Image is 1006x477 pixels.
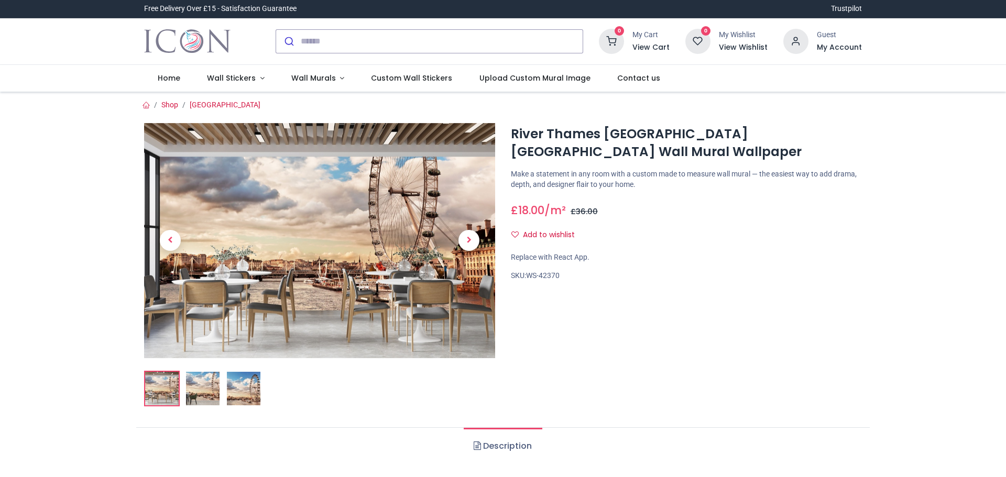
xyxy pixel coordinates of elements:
a: My Account [817,42,862,53]
span: 18.00 [518,203,544,218]
p: Make a statement in any room with a custom made to measure wall mural — the easiest way to add dr... [511,169,862,190]
span: Contact us [617,73,660,83]
div: SKU: [511,271,862,281]
div: My Wishlist [719,30,768,40]
button: Add to wishlistAdd to wishlist [511,226,584,244]
a: View Wishlist [719,42,768,53]
span: Wall Murals [291,73,336,83]
a: Previous [144,158,196,323]
h1: River Thames [GEOGRAPHIC_DATA] [GEOGRAPHIC_DATA] Wall Mural Wallpaper [511,125,862,161]
span: Home [158,73,180,83]
a: Logo of Icon Wall Stickers [144,27,231,56]
img: WS-42370-03 [227,372,260,405]
span: Wall Stickers [207,73,256,83]
a: Shop [161,101,178,109]
sup: 0 [701,26,711,36]
div: My Cart [632,30,670,40]
a: Trustpilot [831,4,862,14]
span: Upload Custom Mural Image [479,73,591,83]
a: 0 [599,36,624,45]
div: Replace with React App. [511,252,862,263]
img: Icon Wall Stickers [144,27,231,56]
a: Description [464,428,542,464]
a: Next [443,158,495,323]
div: Free Delivery Over £15 - Satisfaction Guarantee [144,4,297,14]
a: 0 [685,36,710,45]
img: WS-42370-02 [186,372,220,405]
a: View Cart [632,42,670,53]
span: 36.00 [576,206,598,217]
span: Next [458,230,479,251]
sup: 0 [615,26,625,36]
a: Wall Stickers [193,65,278,92]
span: Custom Wall Stickers [371,73,452,83]
div: Guest [817,30,862,40]
span: Previous [160,230,181,251]
span: WS-42370 [526,271,560,280]
img: River Thames London City Skyline Wall Mural Wallpaper [144,123,495,358]
span: /m² [544,203,566,218]
span: £ [511,203,544,218]
img: River Thames London City Skyline Wall Mural Wallpaper [145,372,179,405]
button: Submit [276,30,301,53]
a: [GEOGRAPHIC_DATA] [190,101,260,109]
i: Add to wishlist [511,231,519,238]
span: £ [571,206,598,217]
a: Wall Murals [278,65,358,92]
